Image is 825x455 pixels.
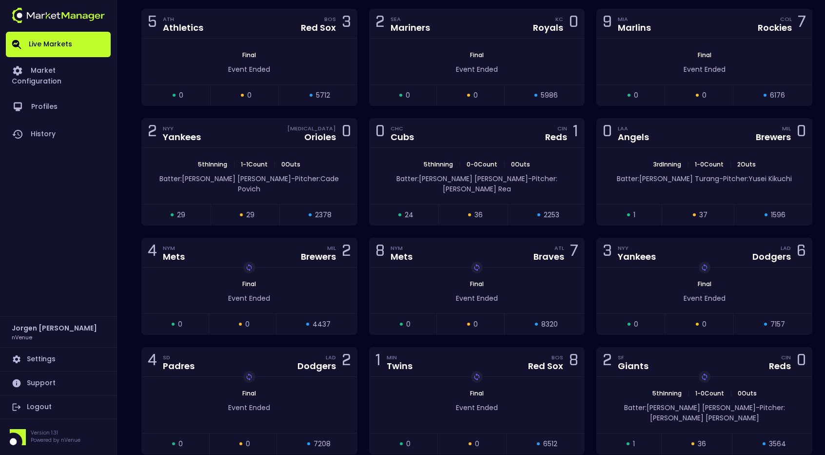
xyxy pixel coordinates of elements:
span: 36 [698,439,706,449]
span: 24 [405,210,413,220]
p: Version 1.31 [31,429,80,436]
div: Orioles [304,133,336,142]
div: CIN [557,124,567,132]
div: MIA [618,15,651,23]
span: | [684,160,692,168]
img: replayImg [473,373,481,381]
span: - [291,174,295,184]
span: 0 [473,90,478,101]
div: Royals [533,23,563,32]
span: 0 [178,319,182,330]
span: | [456,160,464,168]
span: Event Ended [684,64,726,74]
span: Pitcher: [PERSON_NAME] Rea [443,174,557,194]
div: 2 [148,124,157,142]
a: History [6,121,111,148]
h2: Jorgen [PERSON_NAME] [12,323,97,333]
div: 2 [342,244,351,262]
span: 0 [475,439,479,449]
span: 0 [246,439,250,449]
span: 2253 [544,210,559,220]
div: Version 1.31Powered by nVenue [6,429,111,445]
div: Cubs [391,133,414,142]
div: 3 [603,244,612,262]
a: Logout [6,395,111,419]
div: Giants [618,362,648,371]
span: 5th Inning [421,160,456,168]
div: 5 [148,15,157,33]
span: 1 [633,210,635,220]
span: Batter: [PERSON_NAME] [PERSON_NAME] [159,174,291,184]
div: 0 [797,124,806,142]
span: 0 [247,90,252,101]
div: Twins [387,362,412,371]
span: Final [467,51,487,59]
span: Pitcher: Yusei Kikuchi [723,174,792,184]
div: COL [780,15,792,23]
div: Brewers [301,252,336,261]
span: 29 [246,210,255,220]
div: 0 [342,124,351,142]
span: 36 [474,210,483,220]
span: 6512 [543,439,557,449]
div: NYM [163,244,185,252]
div: NYY [618,244,656,252]
span: | [727,389,735,397]
div: MIL [327,244,336,252]
div: LAD [781,244,791,252]
span: Pitcher: Cade Povich [238,174,339,194]
span: Batter: [PERSON_NAME] [PERSON_NAME] [396,174,528,184]
img: replayImg [701,264,708,271]
span: 0 [406,90,410,101]
span: Final [239,280,259,288]
div: 1 [573,124,578,142]
div: 0 [603,124,612,142]
span: | [271,160,278,168]
div: ATH [163,15,203,23]
span: 0 [634,319,638,330]
div: CHC [391,124,414,132]
img: replayImg [473,264,481,271]
span: 0 [702,319,707,330]
div: 7 [798,15,806,33]
div: Padres [163,362,195,371]
span: 0 Outs [508,160,533,168]
div: Rockies [758,23,792,32]
span: Event Ended [456,64,498,74]
img: replayImg [701,373,708,381]
span: 3rd Inning [650,160,684,168]
span: 0 [245,319,250,330]
span: 1 - 1 Count [238,160,271,168]
span: Final [239,389,259,397]
div: Reds [545,133,567,142]
div: SF [618,353,648,361]
span: 7208 [314,439,331,449]
span: 0 [178,439,183,449]
span: Event Ended [456,293,498,303]
div: LAA [618,124,649,132]
span: 5th Inning [649,389,685,397]
span: 0 [473,319,478,330]
div: SEA [391,15,430,23]
div: Red Sox [301,23,336,32]
span: Final [695,280,714,288]
span: 37 [699,210,707,220]
div: LAD [326,353,336,361]
span: Batter: [PERSON_NAME] Turang [617,174,719,184]
span: Pitcher: [PERSON_NAME] [PERSON_NAME] [650,403,785,423]
span: | [500,160,508,168]
img: replayImg [245,264,253,271]
div: 6 [797,244,806,262]
span: 0 Outs [735,389,760,397]
span: 5th Inning [195,160,230,168]
span: 0 [179,90,183,101]
div: ATL [554,244,564,252]
span: Final [467,280,487,288]
span: | [230,160,238,168]
span: 29 [177,210,185,220]
div: Braves [533,252,564,261]
div: 1 [375,353,381,371]
div: Mets [391,252,412,261]
span: 1 - 0 Count [692,389,727,397]
h3: nVenue [12,333,32,341]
